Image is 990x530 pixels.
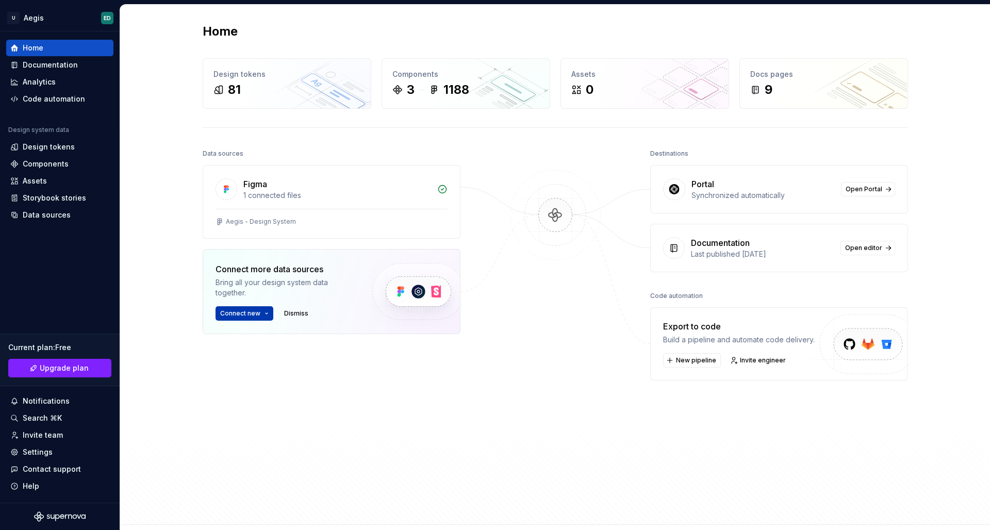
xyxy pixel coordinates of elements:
a: Code automation [6,91,113,107]
a: Invite engineer [727,353,790,368]
div: 1188 [443,81,469,98]
a: Design tokens81 [203,58,371,109]
div: Last published [DATE] [691,249,834,259]
a: Open Portal [841,182,895,196]
a: Data sources [6,207,113,223]
button: Notifications [6,393,113,409]
span: Open editor [845,244,882,252]
button: Contact support [6,461,113,477]
button: Upgrade plan [8,359,111,377]
div: Bring all your design system data together. [216,277,355,298]
div: Assets [571,69,718,79]
div: Build a pipeline and automate code delivery. [663,335,815,345]
a: Invite team [6,427,113,443]
div: Synchronized automatically [691,190,835,201]
div: Portal [691,178,714,190]
div: Search ⌘K [23,413,62,423]
div: 0 [586,81,593,98]
div: Settings [23,447,53,457]
div: Destinations [650,146,688,161]
span: Invite engineer [740,356,786,365]
a: Docs pages9 [739,58,908,109]
a: Home [6,40,113,56]
div: Figma [243,178,267,190]
button: New pipeline [663,353,721,368]
div: 3 [407,81,415,98]
div: Home [23,43,43,53]
div: Aegis [24,13,44,23]
span: Upgrade plan [40,363,89,373]
div: Design system data [8,126,69,134]
span: Dismiss [284,309,308,318]
button: Dismiss [279,306,313,321]
div: Components [392,69,539,79]
a: Documentation [6,57,113,73]
div: Design tokens [23,142,75,152]
div: Documentation [23,60,78,70]
div: Components [23,159,69,169]
a: Open editor [840,241,895,255]
div: Code automation [23,94,85,104]
div: Analytics [23,77,56,87]
div: Aegis - Design System [226,218,296,226]
a: Settings [6,444,113,460]
div: Assets [23,176,47,186]
a: Design tokens [6,139,113,155]
span: New pipeline [676,356,716,365]
span: Connect new [220,309,260,318]
a: Components31188 [382,58,550,109]
h2: Home [203,23,238,40]
div: 1 connected files [243,190,431,201]
button: Connect new [216,306,273,321]
a: Assets0 [560,58,729,109]
div: Invite team [23,430,63,440]
div: Export to code [663,320,815,333]
div: ED [104,14,111,22]
button: UAegisED [2,7,118,29]
a: Assets [6,173,113,189]
div: 81 [228,81,241,98]
div: U [7,12,20,24]
div: Code automation [650,289,703,303]
svg: Supernova Logo [34,511,86,522]
button: Search ⌘K [6,410,113,426]
div: Current plan : Free [8,342,111,353]
div: Docs pages [750,69,897,79]
div: Contact support [23,464,81,474]
a: Figma1 connected filesAegis - Design System [203,165,460,239]
div: Data sources [203,146,243,161]
div: Notifications [23,396,70,406]
div: Help [23,481,39,491]
div: 9 [765,81,772,98]
div: Documentation [691,237,750,249]
div: Connect more data sources [216,263,355,275]
div: Storybook stories [23,193,86,203]
a: Storybook stories [6,190,113,206]
div: Data sources [23,210,71,220]
div: Design tokens [213,69,360,79]
span: Open Portal [846,185,882,193]
a: Components [6,156,113,172]
a: Analytics [6,74,113,90]
button: Help [6,478,113,494]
